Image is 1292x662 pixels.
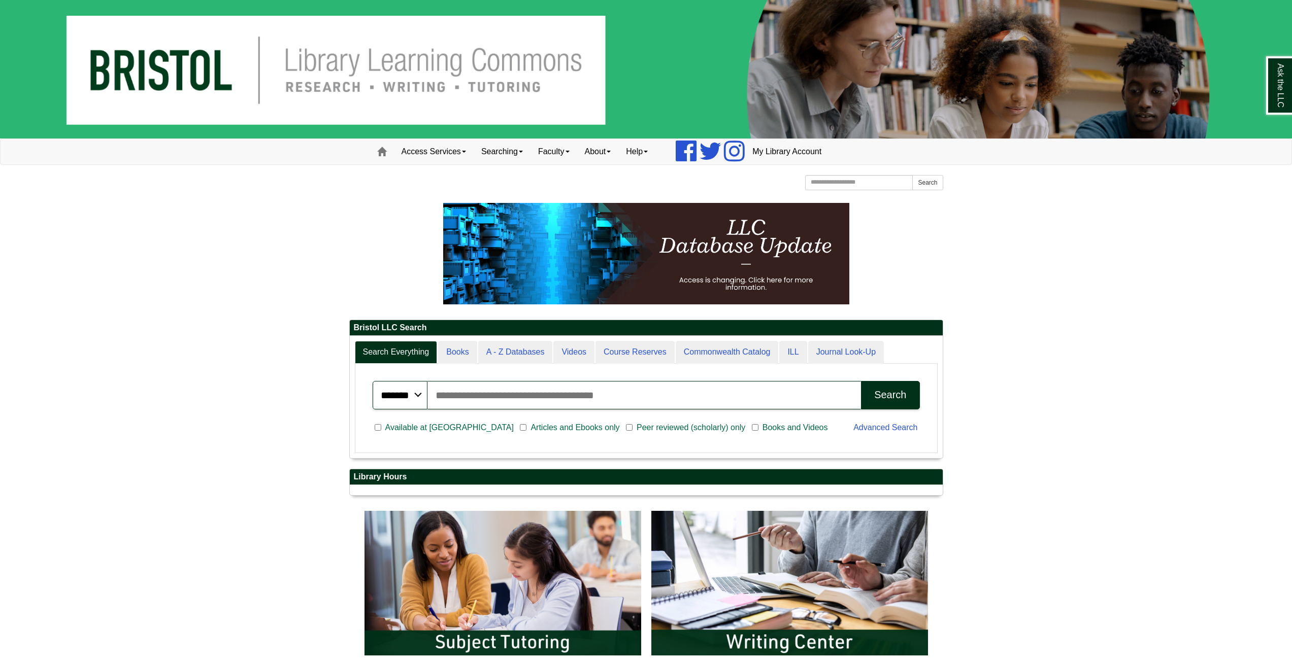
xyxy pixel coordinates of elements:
[618,139,655,164] a: Help
[394,139,474,164] a: Access Services
[553,341,594,364] a: Videos
[577,139,619,164] a: About
[520,423,526,432] input: Articles and Ebooks only
[531,139,577,164] a: Faculty
[808,341,884,364] a: Journal Look-Up
[912,175,943,190] button: Search
[350,320,943,336] h2: Bristol LLC Search
[779,341,807,364] a: ILL
[350,469,943,485] h2: Library Hours
[633,422,749,434] span: Peer reviewed (scholarly) only
[595,341,675,364] a: Course Reserves
[375,423,381,432] input: Available at [GEOGRAPHIC_DATA]
[853,423,917,432] a: Advanced Search
[474,139,531,164] a: Searching
[478,341,553,364] a: A - Z Databases
[359,506,646,660] img: Subject Tutoring Information
[758,422,832,434] span: Books and Videos
[355,341,438,364] a: Search Everything
[526,422,623,434] span: Articles and Ebooks only
[381,422,518,434] span: Available at [GEOGRAPHIC_DATA]
[861,381,919,409] button: Search
[745,139,829,164] a: My Library Account
[438,341,477,364] a: Books
[752,423,758,432] input: Books and Videos
[874,389,906,401] div: Search
[626,423,633,432] input: Peer reviewed (scholarly) only
[676,341,779,364] a: Commonwealth Catalog
[443,203,849,304] img: HTML tutorial
[646,506,933,660] img: Writing Center Information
